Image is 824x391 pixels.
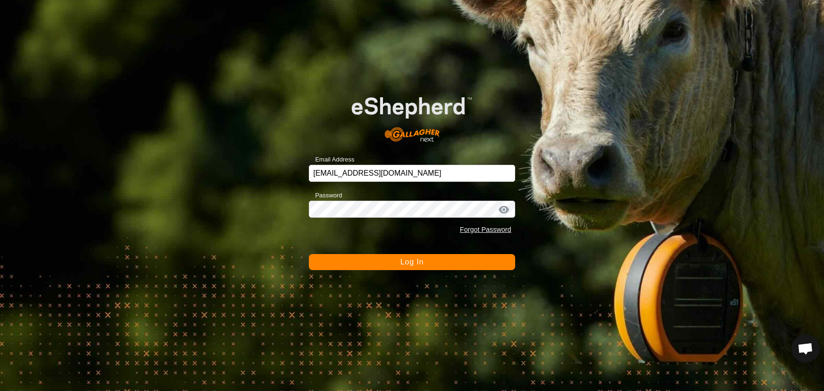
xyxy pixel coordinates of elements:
span: Log In [400,258,424,266]
label: Password [309,191,342,200]
input: Email Address [309,165,515,182]
button: Log In [309,254,515,270]
a: Forgot Password [460,226,511,233]
label: Email Address [309,155,354,164]
div: Open chat [791,334,820,363]
img: E-shepherd Logo [330,80,494,150]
